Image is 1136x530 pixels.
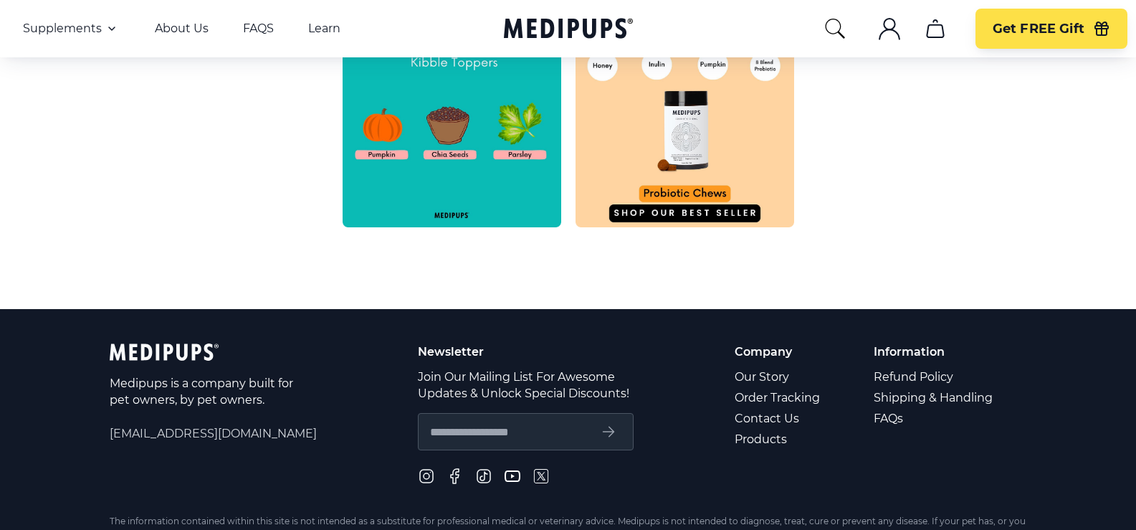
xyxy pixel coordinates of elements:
p: Information [874,344,995,360]
img: https://www.instagram.com/p/CnS23E_v87W [343,9,561,227]
p: Newsletter [418,344,634,360]
button: Get FREE Gift [975,9,1127,49]
a: Refund Policy [874,366,995,387]
img: https://www.instagram.com/p/CniZkQCpC8Y [576,9,794,227]
a: Medipups [504,15,633,44]
a: Learn [308,22,340,36]
button: Supplements [23,20,120,37]
a: Products [735,429,822,450]
a: Shipping & Handling [874,387,995,408]
a: Our Story [735,366,822,387]
p: Medipups is a company built for pet owners, by pet owners. [110,375,296,408]
button: search [824,17,846,40]
span: Supplements [23,22,102,36]
a: About Us [155,22,209,36]
a: Contact Us [735,408,822,429]
p: Company [735,344,822,360]
p: Join Our Mailing List For Awesome Updates & Unlock Special Discounts! [418,369,634,402]
a: Order Tracking [735,387,822,408]
button: account [872,11,907,46]
span: Get FREE Gift [993,21,1084,37]
button: cart [918,11,953,46]
a: FAQS [243,22,274,36]
span: [EMAIL_ADDRESS][DOMAIN_NAME] [110,425,317,442]
a: FAQs [874,408,995,429]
